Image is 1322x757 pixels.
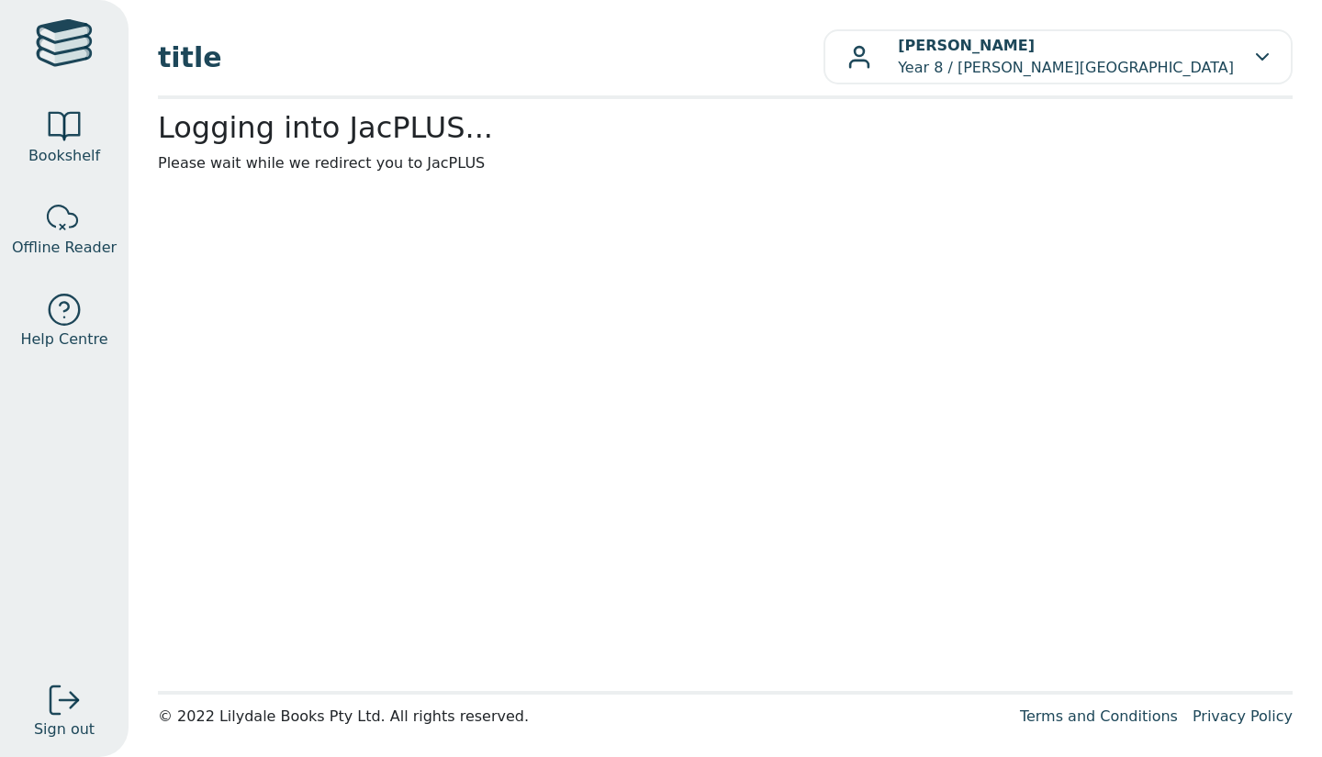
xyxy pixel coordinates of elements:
p: Year 8 / [PERSON_NAME][GEOGRAPHIC_DATA] [898,35,1234,79]
b: [PERSON_NAME] [898,37,1035,54]
a: Terms and Conditions [1020,707,1178,725]
span: Help Centre [20,328,107,351]
h2: Logging into JacPLUS... [158,110,1293,145]
span: Sign out [34,718,95,740]
div: © 2022 Lilydale Books Pty Ltd. All rights reserved. [158,706,1005,728]
p: Please wait while we redirect you to JacPLUS [158,152,1293,174]
button: [PERSON_NAME]Year 8 / [PERSON_NAME][GEOGRAPHIC_DATA] [823,29,1293,84]
span: title [158,37,823,78]
a: Privacy Policy [1193,707,1293,725]
span: Bookshelf [28,145,100,167]
span: Offline Reader [12,237,117,259]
